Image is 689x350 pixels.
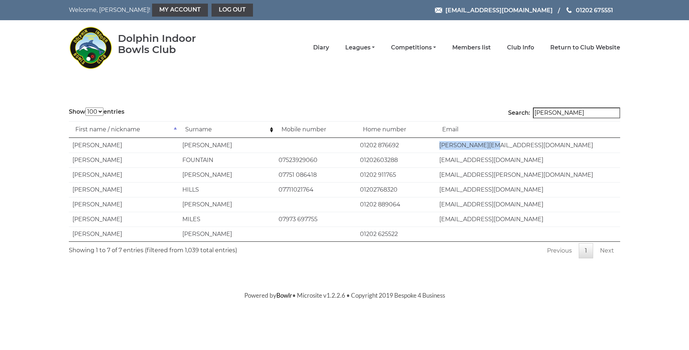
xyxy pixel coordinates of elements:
[69,108,124,116] label: Show entries
[69,212,179,227] td: [PERSON_NAME]
[179,212,275,227] td: MILES
[436,138,621,153] td: [PERSON_NAME][EMAIL_ADDRESS][DOMAIN_NAME]
[356,227,435,241] td: 01202 625522
[541,243,578,258] a: Previous
[179,138,275,153] td: [PERSON_NAME]
[436,182,621,197] td: [EMAIL_ADDRESS][DOMAIN_NAME]
[69,242,237,255] div: Showing 1 to 7 of 7 entries (filtered from 1,039 total entries)
[508,108,620,118] label: Search:
[275,153,356,167] td: 07523929060
[244,292,445,299] span: Powered by • Microsite v1.2.2.6 • Copyright 2019 Bespoke 4 Business
[69,138,179,153] td: [PERSON_NAME]
[356,167,435,182] td: 01202 911765
[275,167,356,182] td: 07751 086418
[276,292,292,299] a: Bowlr
[118,33,219,55] div: Dolphin Indoor Bowls Club
[69,182,179,197] td: [PERSON_NAME]
[69,227,179,241] td: [PERSON_NAME]
[435,6,553,15] a: Email [EMAIL_ADDRESS][DOMAIN_NAME]
[452,44,491,52] a: Members list
[436,212,621,227] td: [EMAIL_ADDRESS][DOMAIN_NAME]
[435,8,442,13] img: Email
[179,121,275,138] td: Surname: activate to sort column ascending
[275,182,356,197] td: 07711021764
[179,182,275,197] td: HILLS
[212,4,253,17] a: Log out
[391,44,436,52] a: Competitions
[356,153,435,167] td: 01202603288
[436,153,621,167] td: [EMAIL_ADDRESS][DOMAIN_NAME]
[566,7,572,13] img: Phone us
[576,6,613,13] span: 01202 675551
[275,212,356,227] td: 07973 697755
[69,153,179,167] td: [PERSON_NAME]
[436,167,621,182] td: [EMAIL_ADDRESS][PERSON_NAME][DOMAIN_NAME]
[179,227,275,241] td: [PERSON_NAME]
[152,4,208,17] a: My Account
[579,243,593,258] a: 1
[565,6,613,15] a: Phone us 01202 675551
[275,121,356,138] td: Mobile number
[179,197,275,212] td: [PERSON_NAME]
[550,44,620,52] a: Return to Club Website
[69,4,292,17] nav: Welcome, [PERSON_NAME]!
[179,167,275,182] td: [PERSON_NAME]
[356,138,435,153] td: 01202 876692
[533,108,620,118] input: Search:
[69,121,179,138] td: First name / nickname: activate to sort column descending
[356,182,435,197] td: 01202768320
[69,167,179,182] td: [PERSON_NAME]
[85,108,103,116] select: Showentries
[69,197,179,212] td: [PERSON_NAME]
[436,197,621,212] td: [EMAIL_ADDRESS][DOMAIN_NAME]
[436,121,621,138] td: Email
[345,44,375,52] a: Leagues
[445,6,553,13] span: [EMAIL_ADDRESS][DOMAIN_NAME]
[594,243,620,258] a: Next
[69,22,112,73] img: Dolphin Indoor Bowls Club
[179,153,275,167] td: FOUNTAIN
[356,197,435,212] td: 01202 889064
[507,44,534,52] a: Club Info
[313,44,329,52] a: Diary
[356,121,435,138] td: Home number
